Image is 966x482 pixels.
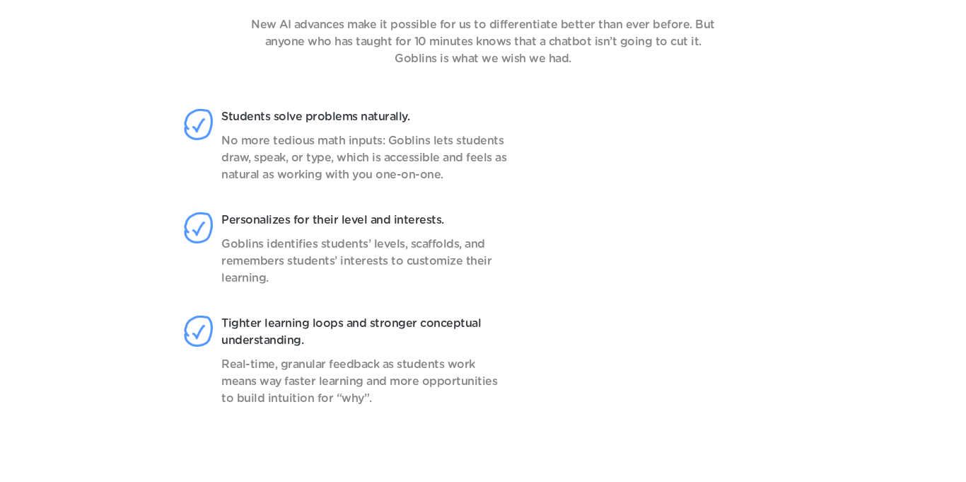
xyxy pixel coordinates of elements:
[221,356,509,407] p: Real-time, granular feedback as students work means way faster learning and more opportunities to...
[221,212,509,229] p: Personalizes for their level and interests.
[221,315,509,349] p: Tighter learning loops and stronger conceptual understanding.
[221,132,509,183] p: No more tedious math inputs: Goblins lets students draw, speak, or type, which is accessible and ...
[221,236,509,287] p: Goblins identifies students’ levels, scaffolds, and remembers students’ interests to customize th...
[221,108,509,125] p: Students solve problems naturally.
[235,16,731,67] p: New AI advances make it possible for us to differentiate better than ever before. But anyone who ...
